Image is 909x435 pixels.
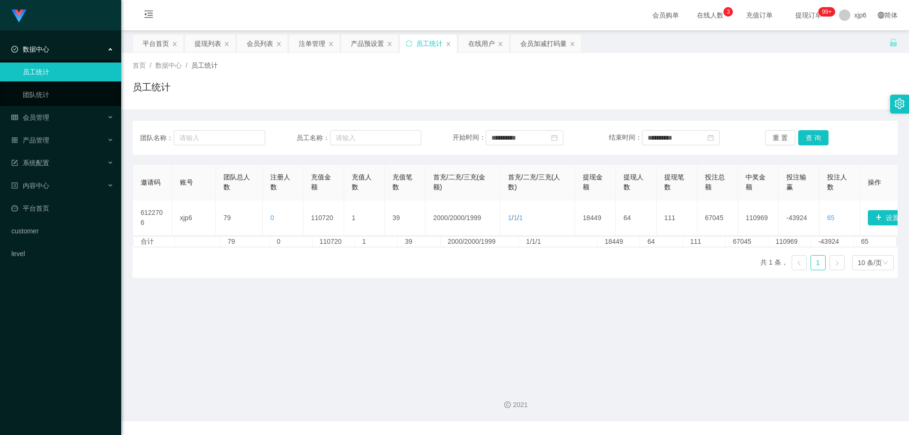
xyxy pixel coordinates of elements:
span: 充值金额 [311,173,331,191]
span: 账号 [180,178,193,186]
a: 员工统计 [23,62,114,81]
td: / / [500,200,575,236]
td: 110969 [768,237,811,247]
div: 提现列表 [195,35,221,53]
td: 1 [344,200,385,236]
div: 平台首页 [143,35,169,53]
span: / [186,62,187,69]
i: 图标: right [834,260,840,266]
div: 注单管理 [299,35,325,53]
a: 1 [811,256,825,270]
span: 首充/二充/三充(金额) [433,173,485,191]
div: 员工统计 [416,35,443,53]
td: -43924 [779,200,820,236]
a: customer [11,222,114,240]
td: 67045 [726,237,768,247]
div: 产品预设置 [351,35,384,53]
span: / [150,62,151,69]
i: 图标: unlock [889,38,898,47]
td: 64 [640,237,683,247]
td: 65 [854,237,897,247]
span: 结束时间： [609,133,642,141]
button: 重 置 [765,130,795,145]
div: 会员加减打码量 [520,35,567,53]
td: 1/1/1 [519,237,597,247]
span: 内容中心 [11,182,49,189]
i: 图标: copyright [504,401,511,408]
span: 邀请码 [141,178,160,186]
span: 充值人数 [352,173,372,191]
span: 0 [270,214,274,222]
td: 79 [221,237,270,247]
span: 数据中心 [155,62,182,69]
span: 提现金额 [583,173,603,191]
a: level [11,244,114,263]
span: 1999 [466,214,481,222]
td: 0 [270,237,312,247]
span: 提现人数 [624,173,643,191]
span: 数据中心 [11,45,49,53]
span: 投注人数 [827,173,847,191]
td: 67045 [697,200,738,236]
p: 3 [727,7,730,17]
span: 团队总人数 [223,173,250,191]
span: 操作 [868,178,881,186]
sup: 227 [818,7,835,17]
i: 图标: profile [11,182,18,189]
i: 图标: form [11,160,18,166]
span: 系统配置 [11,159,49,167]
h1: 员工统计 [133,80,170,94]
span: 会员管理 [11,114,49,121]
td: xjp6 [172,200,216,236]
li: 1 [811,255,826,270]
li: 共 1 条， [760,255,788,270]
i: 图标: close [172,41,178,47]
i: 图标: sync [406,40,412,47]
span: 投注总额 [705,173,725,191]
img: logo.9652507e.png [11,9,27,23]
i: 图标: down [882,260,888,266]
td: -43924 [811,237,854,247]
i: 图标: close [276,41,282,47]
span: 2000 [433,214,448,222]
td: 110720 [312,237,355,247]
td: 18449 [597,237,640,247]
td: 39 [385,200,426,236]
span: 1 [519,214,523,222]
li: 下一页 [829,255,845,270]
i: 图标: calendar [707,134,714,141]
span: 2000 [450,214,464,222]
td: 39 [398,237,440,247]
i: 图标: close [224,41,230,47]
li: 上一页 [792,255,807,270]
td: 18449 [575,200,616,236]
span: 首页 [133,62,146,69]
td: 110969 [738,200,779,236]
span: 提现订单 [791,12,827,18]
i: 图标: check-circle-o [11,46,18,53]
i: 图标: menu-fold [133,0,165,31]
div: 在线用户 [468,35,495,53]
a: 团队统计 [23,85,114,104]
span: 团队名称： [140,133,174,143]
td: 6122706 [133,200,172,236]
span: 开始时间： [453,133,486,141]
i: 图标: close [328,41,334,47]
span: 1 [514,214,517,222]
td: 110720 [303,200,344,236]
i: 图标: calendar [551,134,558,141]
span: 投注输赢 [786,173,806,191]
span: 65 [827,214,835,222]
a: 图标: dashboard平台首页 [11,199,114,218]
input: 请输入 [330,130,421,145]
i: 图标: table [11,114,18,121]
td: 2000/2000/1999 [441,237,519,247]
span: 产品管理 [11,136,49,144]
td: / / [426,200,500,236]
span: 充值订单 [741,12,777,18]
span: 首充/二充/三充(人数) [508,173,560,191]
div: 会员列表 [247,35,273,53]
span: 充值笔数 [392,173,412,191]
i: 图标: close [570,41,575,47]
span: 员工名称： [296,133,330,143]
